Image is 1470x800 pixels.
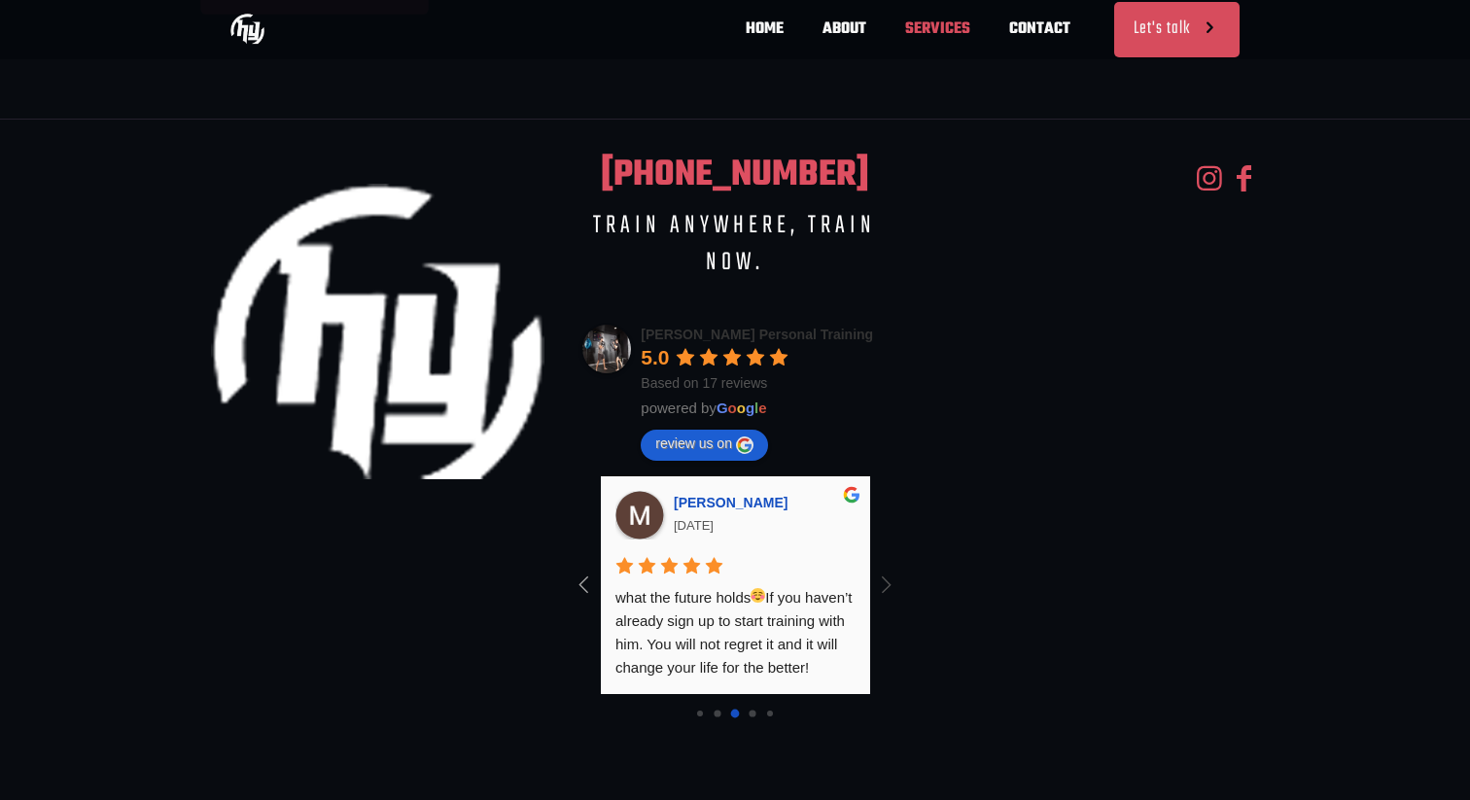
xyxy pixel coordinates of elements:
a: Let's talk [1114,2,1240,57]
h4: TRAIN ANYWHERE, TRAIN NOW. [568,207,901,281]
img: TYPES OF PERSONAL TRAINING IN OUR STUDIO [230,12,264,46]
div: [DATE] [615,514,856,538]
a: Google place profile [641,327,873,342]
span: o [737,400,746,416]
div: 0 [697,711,703,716]
span: g [746,400,754,416]
span: 5.0 [641,346,669,368]
div: powered by [641,399,887,418]
img: TYPES OF PERSONAL TRAINING IN OUR STUDIO [211,164,544,498]
span: [PERSON_NAME] Personal Training [641,327,873,342]
div: Based on 17 reviews [641,373,887,393]
div: 4 [767,711,773,716]
div: 3 [749,710,755,716]
span: e [758,400,766,416]
div: 1 [714,710,720,716]
a: [PHONE_NUMBER] [601,148,869,203]
span: o [728,400,737,416]
span: l [754,400,758,416]
span: I love training in such a comfortable and amazing private studio! Hakan is the best and I am so e... [615,519,858,676]
img: ☺️ [751,588,765,603]
a: Google user profile [674,495,793,510]
div: 2 [731,709,740,717]
span: G [717,400,728,416]
a: Write a review [641,430,768,461]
